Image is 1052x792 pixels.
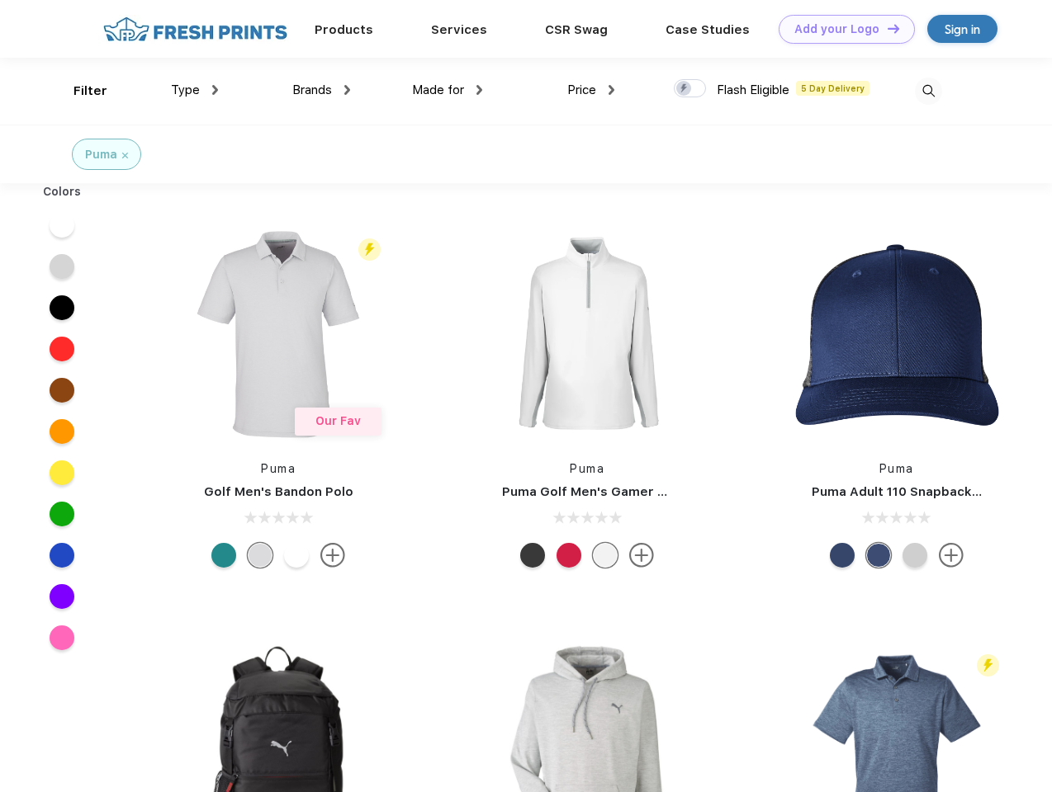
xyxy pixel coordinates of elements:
[796,81,870,96] span: 5 Day Delivery
[866,543,891,568] div: Peacoat Qut Shd
[477,224,697,444] img: func=resize&h=266
[358,238,381,261] img: flash_active_toggle.svg
[344,85,350,95] img: dropdown.png
[502,484,763,499] a: Puma Golf Men's Gamer Golf Quarter-Zip
[903,543,927,568] div: Quarry Brt Whit
[977,654,999,676] img: flash_active_toggle.svg
[248,543,272,568] div: High Rise
[284,543,309,568] div: Bright White
[122,153,128,158] img: filter_cancel.svg
[879,462,914,475] a: Puma
[545,22,608,37] a: CSR Swag
[412,82,464,97] span: Made for
[787,224,1007,444] img: func=resize&h=266
[476,85,482,95] img: dropdown.png
[98,15,292,44] img: fo%20logo%202.webp
[212,85,218,95] img: dropdown.png
[315,414,361,427] span: Our Fav
[211,543,236,568] div: Green Lagoon
[567,82,596,97] span: Price
[204,484,353,499] a: Golf Men's Bandon Polo
[939,543,964,568] img: more.svg
[73,82,107,101] div: Filter
[945,20,980,39] div: Sign in
[168,224,388,444] img: func=resize&h=266
[431,22,487,37] a: Services
[570,462,604,475] a: Puma
[320,543,345,568] img: more.svg
[717,82,789,97] span: Flash Eligible
[794,22,879,36] div: Add your Logo
[830,543,855,568] div: Peacoat with Qut Shd
[557,543,581,568] div: Ski Patrol
[609,85,614,95] img: dropdown.png
[171,82,200,97] span: Type
[927,15,998,43] a: Sign in
[629,543,654,568] img: more.svg
[85,146,117,163] div: Puma
[915,78,942,105] img: desktop_search.svg
[31,183,94,200] div: Colors
[520,543,545,568] div: Puma Black
[315,22,373,37] a: Products
[593,543,618,568] div: Bright White
[292,82,332,97] span: Brands
[261,462,296,475] a: Puma
[888,24,899,33] img: DT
